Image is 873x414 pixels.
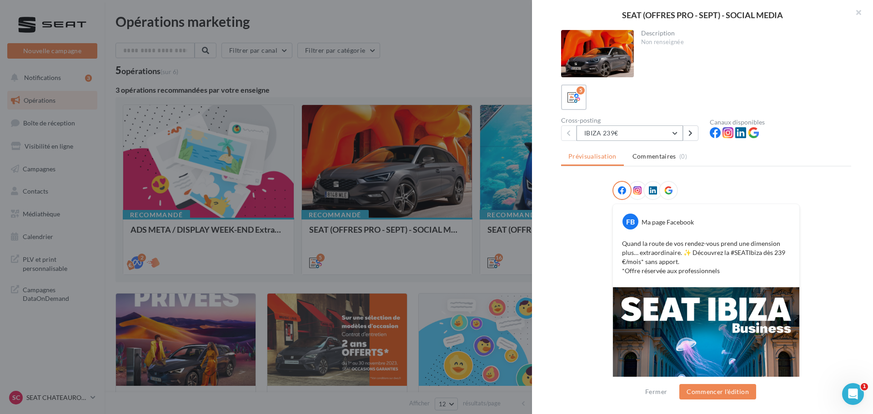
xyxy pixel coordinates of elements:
[641,38,844,46] div: Non renseignée
[577,125,683,141] button: IBIZA 239€
[642,386,671,397] button: Fermer
[577,86,585,95] div: 5
[679,384,756,399] button: Commencer l'édition
[710,119,851,125] div: Canaux disponibles
[622,239,790,275] p: Quand la route de vos rendez-vous prend une dimension plus… extraordinaire. ✨ Découvrez la #SEATI...
[622,214,638,229] div: FB
[547,11,858,19] div: SEAT (OFFRES PRO - SEPT) - SOCIAL MEDIA
[632,152,676,161] span: Commentaires
[642,218,694,227] div: Ma page Facebook
[842,383,864,405] iframe: Intercom live chat
[561,117,702,124] div: Cross-posting
[679,153,687,160] span: (0)
[641,30,844,36] div: Description
[861,383,868,390] span: 1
